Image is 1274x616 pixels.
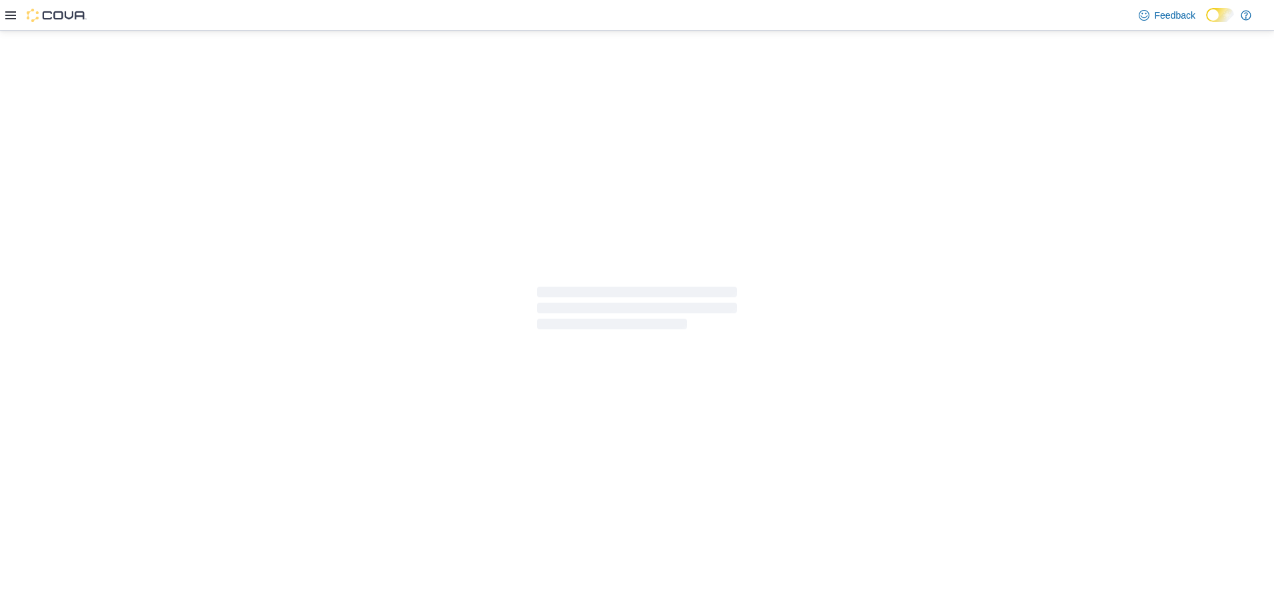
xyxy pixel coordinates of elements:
input: Dark Mode [1206,8,1234,22]
span: Loading [537,289,737,332]
img: Cova [27,9,87,22]
span: Dark Mode [1206,22,1207,23]
span: Feedback [1155,9,1195,22]
a: Feedback [1133,2,1201,29]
